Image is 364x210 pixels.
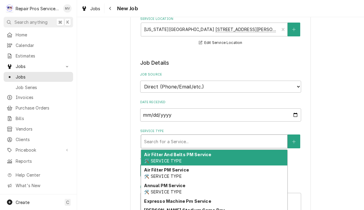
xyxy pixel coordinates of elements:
[66,19,69,25] span: K
[140,59,301,67] legend: Job Details
[140,108,301,122] input: yyyy-mm-dd
[58,19,62,25] span: ⌘
[16,158,70,164] span: Reports
[16,53,70,59] span: Estimates
[16,105,70,111] span: Purchase Orders
[16,182,69,189] span: What's New
[292,140,296,144] svg: Create New Service
[4,156,73,166] a: Reports
[5,4,14,13] div: Repair Pros Services Inc's Avatar
[90,5,100,12] span: Jobs
[4,103,73,113] a: Purchase Orders
[5,4,14,13] div: R
[140,72,301,77] label: Job Source
[140,156,301,177] div: Job Type
[16,147,61,153] span: Pricebook
[63,4,72,13] div: MV
[140,17,301,21] label: Service Location
[144,152,211,157] strong: Air Filter And Belts PM Service
[16,74,70,80] span: Jobs
[140,100,301,105] label: Date Received
[140,185,301,190] label: Reason For Call
[288,134,300,148] button: Create New Service
[115,5,138,13] span: New Job
[16,32,70,38] span: Home
[144,174,181,179] span: 🛠️ SERVICE TYPE
[144,158,181,163] span: 🛠️ SERVICE TYPE
[4,17,73,27] button: Search anything⌘K
[16,126,70,132] span: Vendors
[140,156,301,161] label: Job Type
[16,5,60,12] div: Repair Pros Services Inc
[4,113,73,123] a: Bills
[4,145,73,155] a: Go to Pricebook
[4,72,73,82] a: Jobs
[144,189,181,194] span: 🛠️ SERVICE TYPE
[140,129,301,148] div: Service Type
[16,42,70,48] span: Calendar
[144,183,185,188] strong: Annual PM Service
[4,30,73,40] a: Home
[140,17,301,46] div: Service Location
[140,129,301,134] label: Service Type
[16,136,70,143] span: Clients
[4,40,73,50] a: Calendar
[16,63,61,69] span: Jobs
[4,124,73,134] a: Vendors
[16,115,70,122] span: Bills
[66,199,69,205] span: C
[16,200,29,205] span: Create
[140,72,301,92] div: Job Source
[4,51,73,61] a: Estimates
[140,100,301,121] div: Date Received
[288,23,300,36] button: Create New Location
[4,92,73,102] a: Invoices
[144,199,211,204] strong: Expresso Machine Pm Service
[4,170,73,180] a: Go to Help Center
[4,61,73,71] a: Go to Jobs
[198,39,243,47] button: Edit Service Location
[4,134,73,144] a: Clients
[14,19,48,25] span: Search anything
[4,82,73,92] a: Job Series
[292,27,296,32] svg: Create New Location
[63,4,72,13] div: Mindy Volker's Avatar
[16,172,69,178] span: Help Center
[79,4,103,14] a: Jobs
[144,167,189,172] strong: Air Filter PM Service
[4,181,73,190] a: Go to What's New
[16,94,70,100] span: Invoices
[16,84,70,91] span: Job Series
[106,4,115,13] button: Navigate back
